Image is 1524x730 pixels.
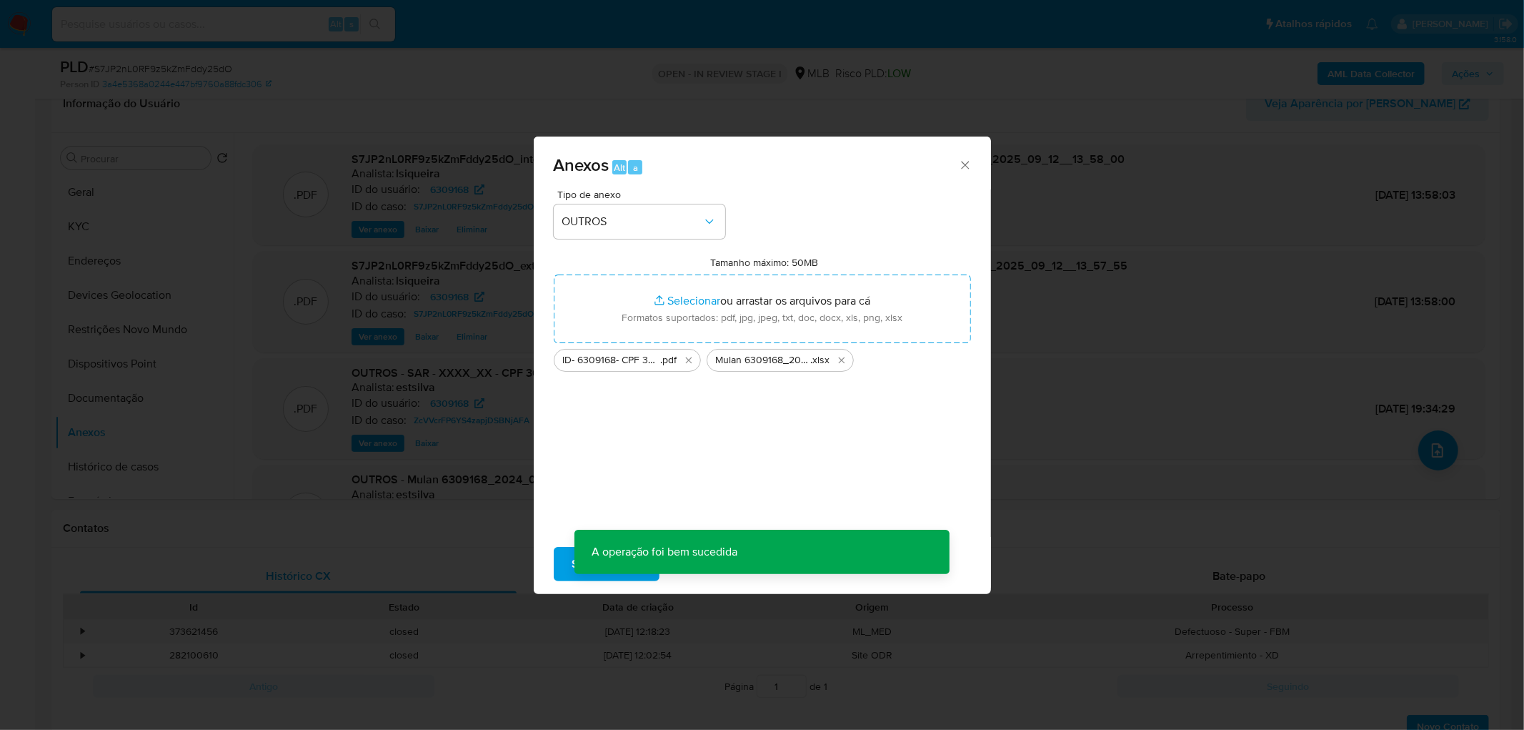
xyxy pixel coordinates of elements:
span: Alt [614,161,625,174]
span: .xlsx [811,353,830,368]
p: A operação foi bem sucedida [574,530,754,574]
label: Tamanho máximo: 50MB [710,256,818,269]
button: OUTROS [554,204,725,239]
span: Tipo de anexo [557,189,729,199]
ul: Arquivos selecionados [554,343,971,372]
button: Excluir ID- 6309168- CPF 36877506553 - WALTER CEZAR ANDRADE DE SANTANA.pdf [680,352,697,369]
button: Fechar [958,158,971,171]
span: Subir arquivo [572,548,641,580]
span: Cancelar [684,548,730,580]
span: OUTROS [562,214,702,229]
span: a [633,161,638,174]
button: Excluir Mulan 6309168_2025_09_11_17_56_12.xlsx [833,352,850,369]
span: Anexos [554,152,609,177]
span: Mulan 6309168_2025_09_11_17_56_12 [716,353,811,368]
span: ID- 6309168- CPF 36877506553 - [PERSON_NAME] [563,353,661,368]
button: Subir arquivo [554,547,659,581]
span: .pdf [661,353,677,368]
